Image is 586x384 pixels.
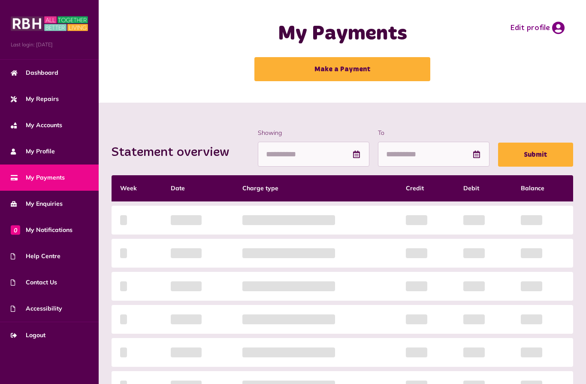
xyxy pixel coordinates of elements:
[11,252,60,261] span: Help Centre
[11,225,20,235] span: 0
[11,15,88,32] img: MyRBH
[229,21,456,46] h1: My Payments
[11,226,72,235] span: My Notifications
[11,173,65,182] span: My Payments
[254,57,430,81] a: Make a Payment
[11,121,62,130] span: My Accounts
[510,21,565,34] a: Edit profile
[11,94,59,104] span: My Repairs
[11,68,58,77] span: Dashboard
[11,331,45,340] span: Logout
[11,147,55,156] span: My Profile
[11,41,88,49] span: Last login: [DATE]
[11,304,62,313] span: Accessibility
[11,278,57,287] span: Contact Us
[11,199,63,208] span: My Enquiries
